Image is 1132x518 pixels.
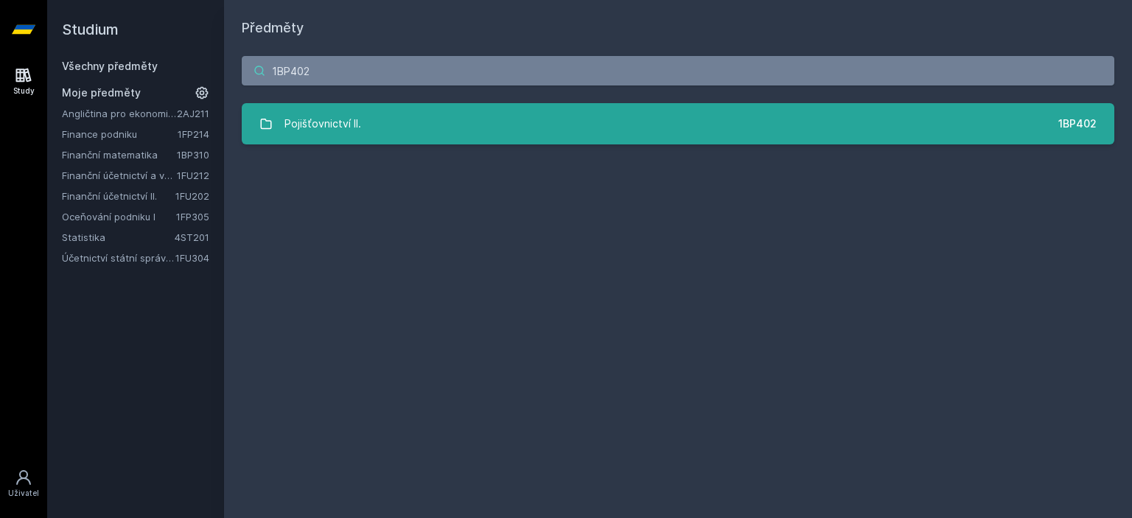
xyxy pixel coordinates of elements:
[242,56,1114,85] input: Název nebo ident předmětu…
[242,18,1114,38] h1: Předměty
[62,230,175,245] a: Statistika
[177,149,209,161] a: 1BP310
[175,190,209,202] a: 1FU202
[13,85,35,97] div: Study
[62,85,141,100] span: Moje předměty
[242,103,1114,144] a: Pojišťovnictví II. 1BP402
[3,59,44,104] a: Study
[62,60,158,72] a: Všechny předměty
[1058,116,1097,131] div: 1BP402
[176,211,209,223] a: 1FP305
[8,488,39,499] div: Uživatel
[177,169,209,181] a: 1FU212
[3,461,44,506] a: Uživatel
[62,147,177,162] a: Finanční matematika
[62,168,177,183] a: Finanční účetnictví a výkaznictví podle Mezinárodních standardů účetního výkaznictví (IFRS)
[175,252,209,264] a: 1FU304
[62,209,176,224] a: Oceňování podniku I
[177,108,209,119] a: 2AJ211
[62,189,175,203] a: Finanční účetnictví II.
[62,127,178,141] a: Finance podniku
[62,106,177,121] a: Angličtina pro ekonomická studia 1 (B2/C1)
[175,231,209,243] a: 4ST201
[284,109,361,139] div: Pojišťovnictví II.
[62,251,175,265] a: Účetnictví státní správy a samosprávy
[178,128,209,140] a: 1FP214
